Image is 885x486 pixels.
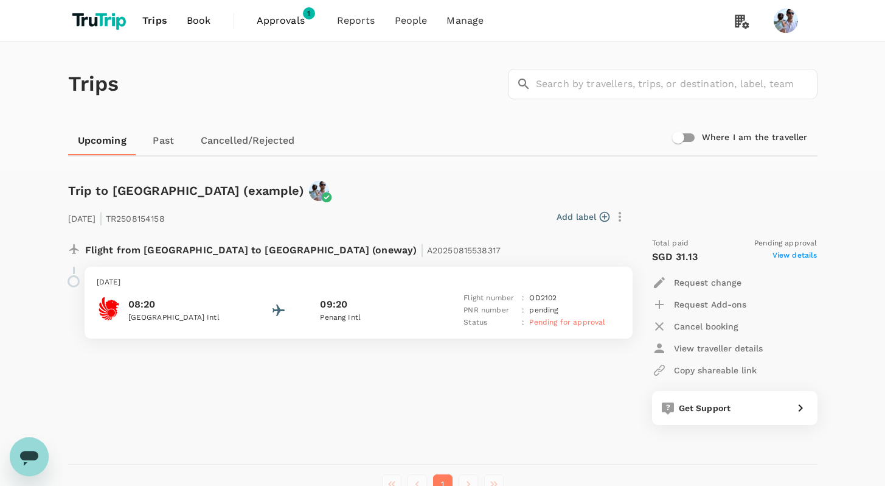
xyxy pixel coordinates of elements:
[652,315,738,337] button: Cancel booking
[652,238,689,250] span: Total paid
[85,238,501,259] p: Flight from [GEOGRAPHIC_DATA] to [GEOGRAPHIC_DATA] (oneway)
[97,276,620,289] p: [DATE]
[674,276,741,289] p: Request change
[529,318,605,326] span: Pending for approval
[136,126,191,155] a: Past
[257,13,318,28] span: Approvals
[463,305,517,317] p: PNR number
[652,294,746,315] button: Request Add-ons
[187,13,211,28] span: Book
[522,305,524,317] p: :
[463,317,517,329] p: Status
[674,320,738,333] p: Cancel booking
[427,245,501,255] span: A20250815538317
[522,292,524,305] p: :
[463,292,517,305] p: Flight number
[652,337,763,359] button: View traveller details
[529,305,558,317] p: pending
[557,211,609,223] button: Add label
[395,13,428,28] span: People
[420,241,424,258] span: |
[652,272,741,294] button: Request change
[652,250,698,264] p: SGD 31.13
[320,312,429,324] p: Penang Intl
[337,13,375,28] span: Reports
[674,298,746,311] p: Request Add-ons
[97,297,121,321] img: Batik Air Malaysia
[191,126,305,155] a: Cancelled/Rejected
[10,437,49,476] iframe: Button to launch messaging window
[320,297,347,312] p: 09:20
[68,206,165,228] p: [DATE] TR2508154158
[652,359,757,381] button: Copy shareable link
[772,250,817,264] span: View details
[702,131,808,144] h6: Where I am the traveller
[674,364,757,376] p: Copy shareable link
[128,312,238,324] p: [GEOGRAPHIC_DATA] Intl
[68,181,304,200] h6: Trip to [GEOGRAPHIC_DATA] (example)
[99,210,103,227] span: |
[536,69,817,99] input: Search by travellers, trips, or destination, label, team
[674,342,763,354] p: View traveller details
[679,403,731,413] span: Get Support
[522,317,524,329] p: :
[774,9,798,33] img: Sani Gouw
[309,181,329,201] img: avatar-6695f0dd85a4d.png
[128,297,238,312] p: 08:20
[142,13,167,28] span: Trips
[68,7,133,34] img: TruTrip logo
[303,7,315,19] span: 1
[68,42,119,126] h1: Trips
[446,13,484,28] span: Manage
[754,238,817,250] span: Pending approval
[68,126,136,155] a: Upcoming
[529,292,557,305] p: OD 2102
